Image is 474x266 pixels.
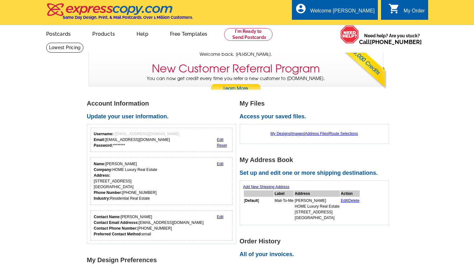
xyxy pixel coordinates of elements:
strong: Email: [94,137,105,142]
strong: Company: [94,167,113,172]
a: Postcards [36,26,81,41]
h1: My Address Book [240,157,393,163]
div: Your login information. [90,128,233,152]
strong: Contact Phone Number: [94,226,138,231]
strong: Name: [94,162,106,166]
b: Default [245,198,258,203]
strong: Username: [94,132,114,136]
a: Add New Shipping Address [243,185,289,189]
td: | [341,197,360,221]
strong: Contact Name: [94,215,121,219]
div: Who should we contact regarding order issues? [90,211,233,240]
p: You can now get credit every time you refer a new customer to [DOMAIN_NAME]. [89,75,383,93]
a: Address Files [305,131,328,136]
a: Edit [217,137,223,142]
td: Mail-To-Me [274,197,294,221]
h1: Order History [240,238,393,245]
td: [PERSON_NAME] HOME Luxury Real Estate [STREET_ADDRESS] [GEOGRAPHIC_DATA] [294,197,340,221]
div: | | | [243,128,386,140]
a: Help [126,26,159,41]
a: Same Day Design, Print, & Mail Postcards. Over 1 Million Customers. [46,8,193,20]
i: account_circle [295,3,307,14]
div: Your personal details. [90,158,233,205]
a: Reset [217,143,227,148]
td: [ ] [244,197,274,221]
a: [PHONE_NUMBER] [370,39,422,45]
h2: All of your invoices. [240,251,393,258]
strong: Industry: [94,196,110,201]
h3: New Customer Referral Program [152,62,320,75]
a: Learn More [211,84,261,93]
span: Call [359,39,422,45]
strong: Contact Email Addresss: [94,220,139,225]
span: Welcome back, [PERSON_NAME]. [200,51,272,58]
th: Action [341,190,360,197]
strong: Password: [94,143,113,148]
strong: Phone Number: [94,190,122,195]
a: Delete [348,198,359,203]
th: Address [294,190,340,197]
div: My Order [404,8,425,17]
h1: Account Information [87,100,240,107]
h2: Update your user information. [87,113,240,120]
div: [PERSON_NAME] HOME Luxury Real Estate [STREET_ADDRESS] [GEOGRAPHIC_DATA] [PHONE_NUMBER] Residenti... [94,161,157,201]
i: shopping_cart [388,3,400,14]
a: Edit [217,162,223,166]
a: Products [82,26,125,41]
a: Free Templates [160,26,218,41]
h1: My Files [240,100,393,107]
div: [PERSON_NAME] [EMAIL_ADDRESS][DOMAIN_NAME] [PHONE_NUMBER] email [94,214,204,237]
a: Edit [341,198,348,203]
div: Welcome [PERSON_NAME] [310,8,375,17]
h1: My Design Preferences [87,257,240,263]
a: Route Selections [329,131,358,136]
a: My Designs [271,131,291,136]
strong: Preferred Contact Method: [94,232,142,236]
img: help [340,25,359,44]
th: Label [274,190,294,197]
a: Images [291,131,304,136]
a: shopping_cart My Order [388,7,425,15]
span: [EMAIL_ADDRESS][DOMAIN_NAME] [115,132,179,136]
h2: Set up and edit one or more shipping destinations. [240,170,393,177]
h4: Same Day Design, Print, & Mail Postcards. Over 1 Million Customers. [63,15,193,20]
strong: Address: [94,173,110,178]
a: Edit [217,215,223,219]
h2: Access your saved files. [240,113,393,120]
span: Need help? Are you stuck? [359,33,425,45]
